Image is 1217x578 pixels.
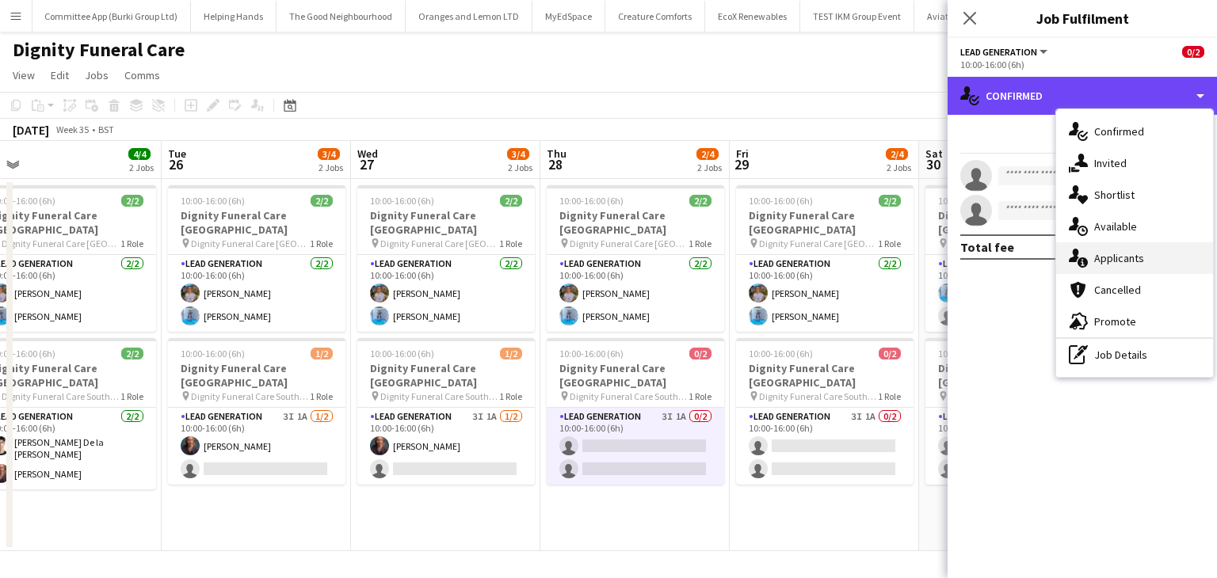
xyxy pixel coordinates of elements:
span: Dignity Funeral Care Southamption [570,390,689,402]
span: 10:00-16:00 (6h) [749,195,813,207]
h3: Dignity Funeral Care [GEOGRAPHIC_DATA] [168,208,345,237]
app-card-role: Lead Generation3I1A0/210:00-16:00 (6h) [736,408,914,485]
h3: Dignity Funeral Care [GEOGRAPHIC_DATA] [357,208,535,237]
app-card-role: Lead Generation3I1A0/210:00-16:00 (6h) [547,408,724,485]
app-job-card: 10:00-16:00 (6h)1/2Dignity Funeral Care [GEOGRAPHIC_DATA] Dignity Funeral Care [GEOGRAPHIC_DATA]1... [925,185,1103,332]
span: Dignity Funeral Care Southamption [2,390,120,402]
span: Thu [547,146,567,161]
span: Dignity Funeral Care [GEOGRAPHIC_DATA] [759,238,878,249]
button: Creature Comforts [605,1,705,32]
span: 0/2 [689,348,712,359]
span: 1/2 [500,348,522,359]
span: Tue [168,146,186,161]
h3: Dignity Funeral Care [GEOGRAPHIC_DATA] [736,361,914,390]
span: Dignity Funeral Care [GEOGRAPHIC_DATA] [380,238,499,249]
a: Comms [118,65,166,86]
div: [DATE] [13,122,49,138]
div: 2 Jobs [129,162,154,173]
span: 10:00-16:00 (6h) [181,195,245,207]
span: 2/2 [689,195,712,207]
span: 26 [166,155,186,173]
span: 28 [544,155,567,173]
span: 10:00-16:00 (6h) [181,348,245,359]
div: 10:00-16:00 (6h)2/2Dignity Funeral Care [GEOGRAPHIC_DATA] Dignity Funeral Care [GEOGRAPHIC_DATA]1... [736,185,914,332]
span: Jobs [85,68,109,82]
span: 2/4 [696,148,719,160]
h3: Dignity Funeral Care [GEOGRAPHIC_DATA] [736,208,914,237]
app-job-card: 10:00-16:00 (6h)2/2Dignity Funeral Care [GEOGRAPHIC_DATA] Dignity Funeral Care [GEOGRAPHIC_DATA]1... [357,185,535,332]
span: 27 [355,155,378,173]
span: 0/2 [1182,46,1204,58]
span: 1 Role [878,390,901,402]
h1: Dignity Funeral Care [13,38,185,62]
button: TEST IKM Group Event [800,1,914,32]
span: 1 Role [689,238,712,249]
app-card-role: Lead Generation4I1A0/210:00-16:00 (6h) [925,408,1103,485]
span: Dignity Funeral Care Southamption [759,390,878,402]
app-card-role: Lead Generation2/210:00-16:00 (6h)[PERSON_NAME][PERSON_NAME] [736,255,914,332]
span: Wed [357,146,378,161]
div: 2 Jobs [697,162,722,173]
h3: Dignity Funeral Care [GEOGRAPHIC_DATA] [547,208,724,237]
span: 30 [923,155,943,173]
span: 10:00-16:00 (6h) [370,348,434,359]
h3: Job Fulfilment [948,8,1217,29]
span: 10:00-16:00 (6h) [749,348,813,359]
span: 10:00-16:00 (6h) [938,195,1002,207]
div: 2 Jobs [887,162,911,173]
app-card-role: Lead Generation3I1A1/210:00-16:00 (6h)[PERSON_NAME] [357,408,535,485]
app-card-role: Lead Generation3I1A1/210:00-16:00 (6h)[PERSON_NAME] [168,408,345,485]
app-job-card: 10:00-16:00 (6h)1/2Dignity Funeral Care [GEOGRAPHIC_DATA] Dignity Funeral Care Southamption1 Role... [357,338,535,485]
h3: Dignity Funeral Care [GEOGRAPHIC_DATA] [168,361,345,390]
span: 2/2 [500,195,522,207]
a: View [6,65,41,86]
div: 10:00-16:00 (6h)2/2Dignity Funeral Care [GEOGRAPHIC_DATA] Dignity Funeral Care [GEOGRAPHIC_DATA]1... [168,185,345,332]
span: 10:00-16:00 (6h) [938,348,1002,359]
span: View [13,68,35,82]
span: 29 [734,155,749,173]
span: 10:00-16:00 (6h) [559,348,624,359]
app-job-card: 10:00-16:00 (6h)2/2Dignity Funeral Care [GEOGRAPHIC_DATA] Dignity Funeral Care [GEOGRAPHIC_DATA]1... [547,185,724,332]
span: 10:00-16:00 (6h) [370,195,434,207]
span: 1 Role [689,390,712,402]
span: Comms [124,68,160,82]
span: Dignity Funeral Care Southamption [380,390,499,402]
app-job-card: 10:00-16:00 (6h)1/2Dignity Funeral Care [GEOGRAPHIC_DATA] Dignity Funeral Care Southamption1 Role... [168,338,345,485]
button: Helping Hands [191,1,277,32]
button: EcoX Renewables [705,1,800,32]
div: Confirmed [1056,116,1213,147]
span: 2/2 [311,195,333,207]
div: Total fee [960,239,1014,255]
span: 1 Role [120,390,143,402]
app-card-role: Lead Generation2/210:00-16:00 (6h)[PERSON_NAME][PERSON_NAME] [547,255,724,332]
span: 1 Role [878,238,901,249]
span: 2/2 [121,348,143,359]
span: Dignity Funeral Care [GEOGRAPHIC_DATA] [570,238,689,249]
a: Edit [44,65,75,86]
app-card-role: Lead Generation1/210:00-16:00 (6h)[PERSON_NAME] [925,255,1103,332]
span: 2/4 [886,148,908,160]
div: Promote [1056,306,1213,337]
span: 1 Role [310,390,333,402]
span: 2/2 [879,195,901,207]
span: Dignity Funeral Care [GEOGRAPHIC_DATA] [191,238,310,249]
h3: Dignity Funeral Care [GEOGRAPHIC_DATA] [547,361,724,390]
span: Lead Generation [960,46,1037,58]
button: Lead Generation [960,46,1050,58]
div: Shortlist [1056,179,1213,211]
app-card-role: Lead Generation2/210:00-16:00 (6h)[PERSON_NAME][PERSON_NAME] [168,255,345,332]
app-job-card: 10:00-16:00 (6h)0/2Dignity Funeral Care [GEOGRAPHIC_DATA] Dignity Funeral Care Southamption1 Role... [925,338,1103,485]
button: Committee App (Burki Group Ltd) [32,1,191,32]
app-job-card: 10:00-16:00 (6h)0/2Dignity Funeral Care [GEOGRAPHIC_DATA] Dignity Funeral Care Southamption1 Role... [547,338,724,485]
span: Dignity Funeral Care Southamption [191,390,310,402]
div: Applicants [1056,242,1213,274]
button: Aviation Filming [914,1,1007,32]
span: 1 Role [310,238,333,249]
div: Cancelled [1056,274,1213,306]
span: 1 Role [499,238,522,249]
